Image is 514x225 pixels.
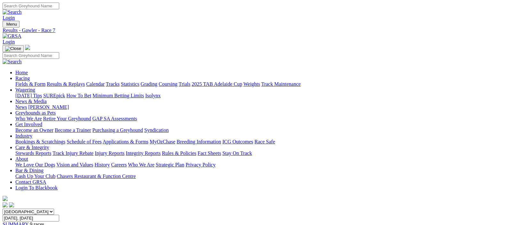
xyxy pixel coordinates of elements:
img: Search [3,59,22,65]
a: Who We Are [15,116,42,121]
a: Bookings & Scratchings [15,139,65,144]
div: Get Involved [15,127,511,133]
img: GRSA [3,33,21,39]
div: Care & Integrity [15,150,511,156]
a: Results - Gawler - Race 7 [3,28,511,33]
img: logo-grsa-white.png [25,45,30,50]
a: Fields & Form [15,81,45,87]
a: Get Involved [15,122,42,127]
a: Greyhounds as Pets [15,110,56,116]
button: Toggle navigation [3,21,20,28]
a: Calendar [86,81,105,87]
img: twitter.svg [9,202,14,207]
a: News [15,104,27,110]
a: Statistics [121,81,139,87]
a: Trials [178,81,190,87]
a: [DATE] Tips [15,93,42,98]
a: Login [3,39,15,44]
a: Home [15,70,28,75]
a: Cash Up Your Club [15,173,55,179]
a: ICG Outcomes [222,139,253,144]
img: facebook.svg [3,202,8,207]
input: Search [3,3,59,9]
a: Login [3,15,15,20]
a: How To Bet [67,93,91,98]
a: Retire Your Greyhound [43,116,91,121]
img: Close [5,46,21,51]
a: Grading [141,81,157,87]
img: logo-grsa-white.png [3,196,8,201]
a: Who We Are [128,162,154,167]
div: Wagering [15,93,511,99]
div: About [15,162,511,168]
div: Greyhounds as Pets [15,116,511,122]
a: Syndication [144,127,169,133]
a: About [15,156,28,162]
a: We Love Our Dogs [15,162,55,167]
a: Chasers Restaurant & Function Centre [57,173,136,179]
a: [PERSON_NAME] [28,104,69,110]
span: Menu [6,22,17,27]
input: Select date [3,215,59,221]
a: Stewards Reports [15,150,51,156]
a: History [94,162,110,167]
a: Track Maintenance [261,81,301,87]
a: Applications & Forms [103,139,148,144]
a: Vision and Values [56,162,93,167]
a: Weights [243,81,260,87]
a: Become a Trainer [55,127,91,133]
a: Isolynx [145,93,161,98]
a: Integrity Reports [126,150,161,156]
a: Injury Reports [95,150,124,156]
a: Schedule of Fees [67,139,101,144]
a: Privacy Policy [186,162,216,167]
a: Tracks [106,81,120,87]
div: News & Media [15,104,511,110]
a: Login To Blackbook [15,185,58,190]
a: Wagering [15,87,35,92]
a: 2025 TAB Adelaide Cup [192,81,242,87]
a: Minimum Betting Limits [92,93,144,98]
a: Stay On Track [222,150,252,156]
a: Results & Replays [47,81,85,87]
a: Race Safe [254,139,275,144]
input: Search [3,52,59,59]
a: Contact GRSA [15,179,46,185]
button: Toggle navigation [3,45,24,52]
a: Rules & Policies [162,150,196,156]
a: Breeding Information [177,139,221,144]
a: Track Injury Rebate [52,150,93,156]
a: Careers [111,162,127,167]
a: Coursing [159,81,178,87]
a: Strategic Plan [156,162,184,167]
a: GAP SA Assessments [92,116,137,121]
a: Bar & Dining [15,168,43,173]
div: Bar & Dining [15,173,511,179]
a: News & Media [15,99,47,104]
a: Purchasing a Greyhound [92,127,143,133]
a: Fact Sheets [198,150,221,156]
img: Search [3,9,22,15]
a: MyOzChase [150,139,175,144]
a: Become an Owner [15,127,53,133]
a: SUREpick [43,93,65,98]
div: Industry [15,139,511,145]
a: Industry [15,133,32,139]
a: Care & Integrity [15,145,49,150]
a: Racing [15,76,30,81]
div: Racing [15,81,511,87]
